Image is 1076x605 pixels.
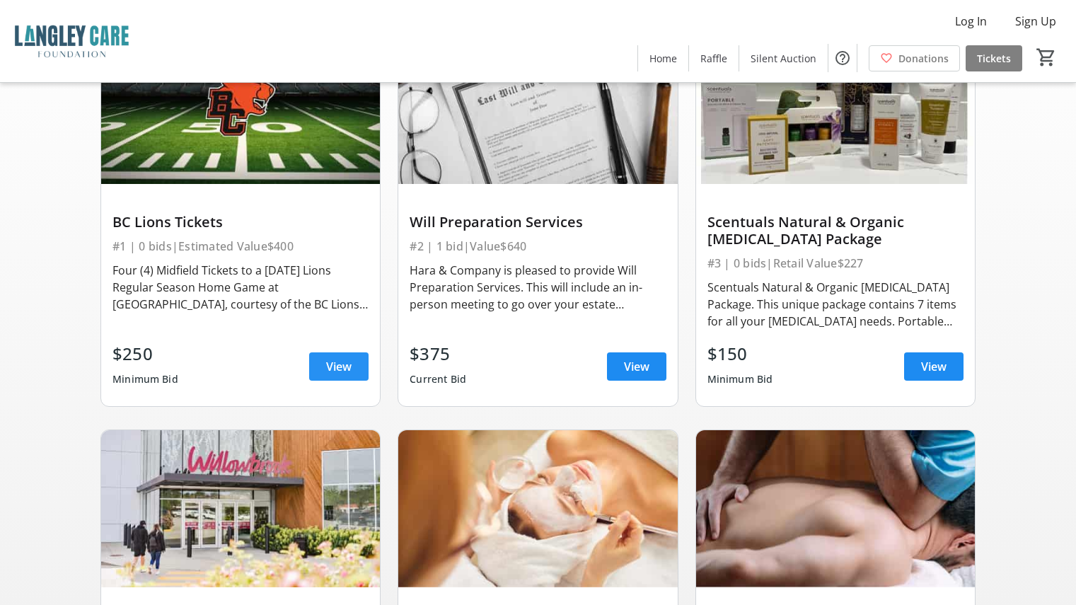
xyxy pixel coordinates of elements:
div: #1 | 0 bids | Estimated Value $400 [112,236,369,256]
div: Scentuals Natural & Organic [MEDICAL_DATA] Package [707,214,964,248]
button: Sign Up [1004,10,1068,33]
div: Will Preparation Services [410,214,666,231]
a: View [309,352,369,381]
img: BC Lions Tickets [101,27,380,184]
span: View [326,358,352,375]
a: Tickets [966,45,1022,71]
button: Cart [1034,45,1059,70]
img: Mountain Coast Registered Massage Therapy - 3 Gift Cards [696,430,975,587]
span: Donations [898,51,949,66]
div: Minimum Bid [112,367,178,392]
span: Home [649,51,677,66]
a: Donations [869,45,960,71]
a: Raffle [689,45,739,71]
div: #2 | 1 bid | Value $640 [410,236,666,256]
span: View [624,358,649,375]
img: Will Preparation Services [398,27,677,184]
a: Home [638,45,688,71]
span: Tickets [977,51,1011,66]
span: Raffle [700,51,727,66]
div: Scentuals Natural & Organic [MEDICAL_DATA] Package. This unique package contains 7 items for all ... [707,279,964,330]
div: Minimum Bid [707,367,773,392]
a: Silent Auction [739,45,828,71]
div: Four (4) Midfield Tickets to a [DATE] Lions Regular Season Home Game at [GEOGRAPHIC_DATA], courte... [112,262,369,313]
span: View [921,358,947,375]
img: Scentuals Natural & Organic Skin Care Package [696,27,975,184]
div: BC Lions Tickets [112,214,369,231]
img: Langley Care Foundation 's Logo [8,6,134,76]
a: View [607,352,666,381]
div: #3 | 0 bids | Retail Value $227 [707,253,964,273]
div: Current Bid [410,367,466,392]
button: Log In [944,10,998,33]
span: Sign Up [1015,13,1056,30]
button: Help [828,44,857,72]
span: Log In [955,13,987,30]
a: View [904,352,964,381]
div: $375 [410,341,466,367]
span: Silent Auction [751,51,816,66]
img: Kash Aesthetics & Medical Spa [398,430,677,587]
div: Hara & Company is pleased to provide Will Preparation Services. This will include an in-person me... [410,262,666,313]
div: $150 [707,341,773,367]
img: Willowbrook Shopping Centre Gift Card [101,430,380,587]
div: $250 [112,341,178,367]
